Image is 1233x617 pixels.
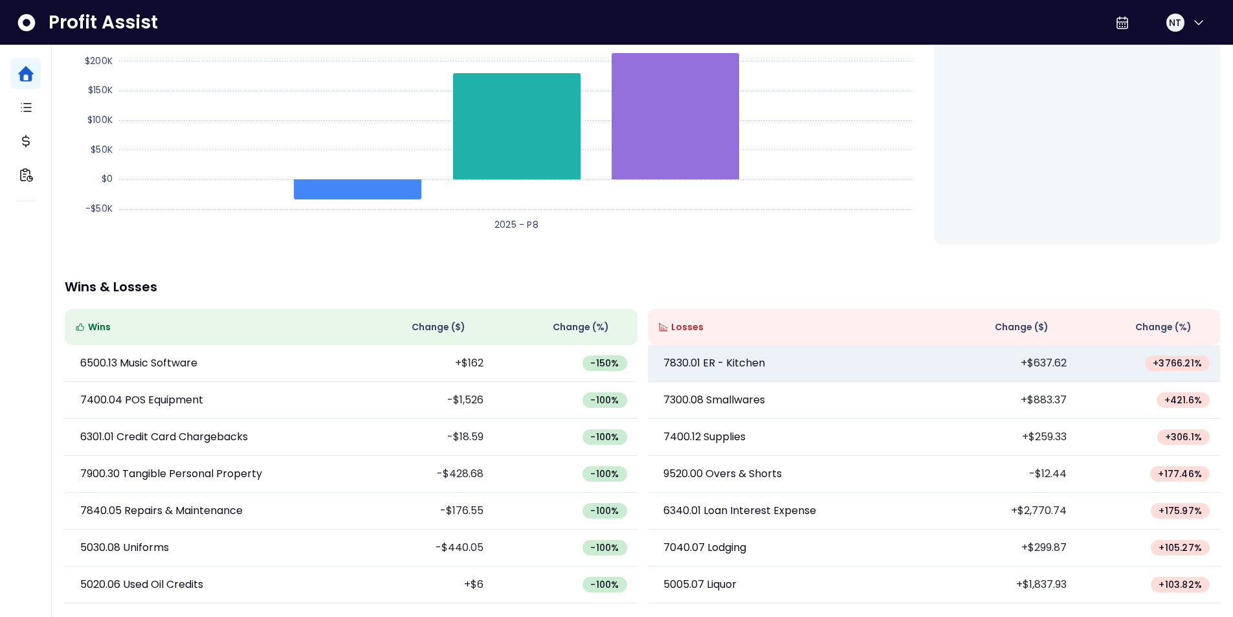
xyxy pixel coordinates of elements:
[80,466,262,482] p: 7900.30 Tangible Personal Property
[351,345,494,382] td: +$162
[88,84,113,96] text: $150K
[1135,320,1192,334] span: Change (%)
[590,541,619,554] span: -100 %
[80,392,203,408] p: 7400.04 POS Equipment
[80,503,243,519] p: 7840.05 Repairs & Maintenance
[553,320,609,334] span: Change (%)
[590,578,619,591] span: -100 %
[590,431,619,443] span: -100 %
[1164,394,1202,407] span: + 421.6 %
[663,392,765,408] p: 7300.08 Smallwares
[1169,16,1181,29] span: NT
[934,493,1077,530] td: +$2,770.74
[65,280,1220,293] p: Wins & Losses
[494,218,539,231] text: 2025 - P8
[351,530,494,567] td: -$440.05
[351,493,494,530] td: -$176.55
[85,202,113,215] text: -$50K
[663,355,765,371] p: 7830.01 ER - Kitchen
[1159,541,1202,554] span: + 105.27 %
[663,429,746,445] p: 7400.12 Supplies
[934,530,1077,567] td: +$299.87
[934,382,1077,419] td: +$883.37
[91,143,113,156] text: $50K
[590,357,619,370] span: -150 %
[1159,504,1202,517] span: + 175.97 %
[80,540,169,555] p: 5030.08 Uniforms
[663,577,737,592] p: 5005.07 Liquor
[663,540,746,555] p: 7040.07 Lodging
[590,504,619,517] span: -100 %
[934,456,1077,493] td: -$12.44
[934,567,1077,603] td: +$1,837.93
[671,320,704,334] span: Losses
[88,320,111,334] span: Wins
[1165,431,1202,443] span: + 306.1 %
[995,320,1049,334] span: Change ( $ )
[85,54,113,67] text: $200K
[1158,467,1202,480] span: + 177.46 %
[663,466,782,482] p: 9520.00 Overs & Shorts
[80,429,248,445] p: 6301.01 Credit Card Chargebacks
[80,577,203,592] p: 5020.06 Used Oil Credits
[1159,578,1202,591] span: + 103.82 %
[351,567,494,603] td: +$6
[663,503,816,519] p: 6340.01 Loan Interest Expense
[80,355,197,371] p: 6500.13 Music Software
[87,113,113,126] text: $100K
[590,394,619,407] span: -100 %
[412,320,465,334] span: Change ( $ )
[934,419,1077,456] td: +$259.33
[102,172,113,185] text: $0
[351,456,494,493] td: -$428.68
[351,382,494,419] td: -$1,526
[351,419,494,456] td: -$18.59
[49,11,158,34] span: Profit Assist
[590,467,619,480] span: -100 %
[934,345,1077,382] td: +$637.62
[1153,357,1202,370] span: + 3766.21 %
